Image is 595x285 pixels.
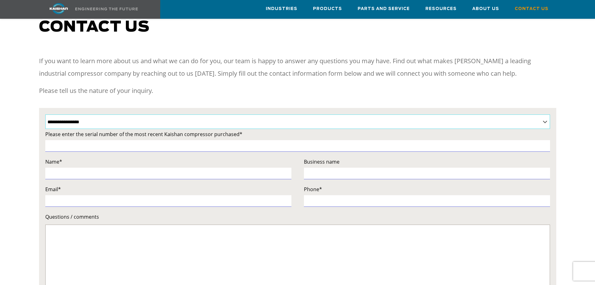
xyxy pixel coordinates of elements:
label: Phone* [304,185,550,194]
img: kaishan logo [35,3,82,14]
span: About Us [472,5,499,13]
label: Email* [45,185,291,194]
a: About Us [472,0,499,17]
p: Please tell us the nature of your inquiry. [39,84,556,97]
a: Industries [266,0,297,17]
a: Parts and Service [358,0,410,17]
span: Contact us [39,20,150,35]
span: Resources [425,5,457,13]
label: Please enter the serial number of the most recent Kaishan compressor purchased* [45,130,550,139]
span: Industries [266,5,297,13]
p: If you want to learn more about us and what we can do for you, our team is happy to answer any qu... [39,55,556,80]
span: Parts and Service [358,5,410,13]
span: Products [313,5,342,13]
a: Products [313,0,342,17]
img: Engineering the future [75,8,138,10]
a: Contact Us [515,0,548,17]
label: Name* [45,157,291,166]
span: Contact Us [515,5,548,13]
label: Business name [304,157,550,166]
a: Resources [425,0,457,17]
